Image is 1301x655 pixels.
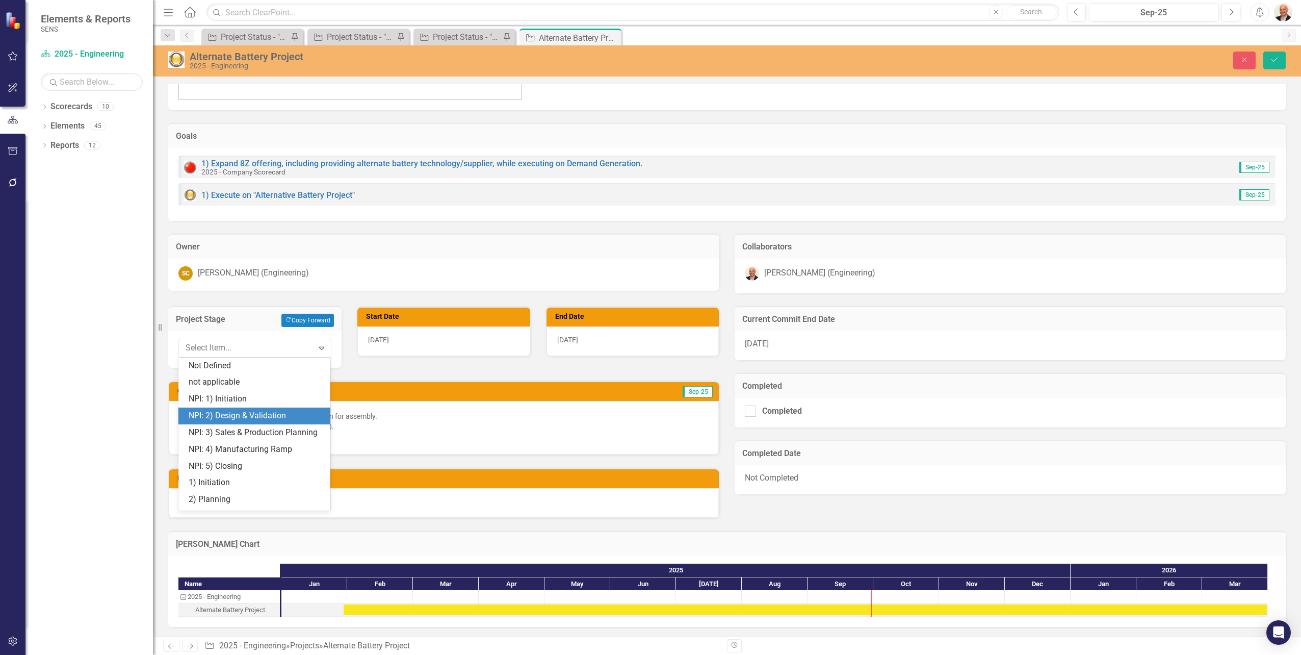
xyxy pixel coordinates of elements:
div: 2025 [281,564,1071,577]
h3: Start Date [366,313,525,320]
div: Mar [1202,577,1268,591]
a: 1) Execute on "Alternative Battery Project" [201,190,355,200]
div: not applicable [189,376,324,388]
img: Don Nohavec [1274,3,1292,21]
h3: End Date [555,313,714,320]
div: 1) Initiation [189,477,324,489]
a: Reports [50,140,79,152]
button: Copy Forward [281,314,334,327]
div: 2025 - Engineering [178,590,280,603]
div: Feb [1136,577,1202,591]
small: SENS [41,25,131,33]
a: Elements [50,120,85,132]
button: Sep-25 [1089,3,1219,21]
div: 2026 [1071,564,1268,577]
div: Dec [1005,577,1071,591]
a: Project Status - "B" Priorities [310,31,394,43]
div: SC [178,266,193,281]
div: NPI: 1) Initiation [189,393,324,405]
div: Alternate Battery Project [178,603,280,617]
img: Yellow: At Risk/Needs Attention [184,189,196,201]
h3: Current Month Update [177,387,552,395]
div: Mar [413,577,479,591]
input: Search ClearPoint... [206,4,1059,21]
div: Alternate Battery Project [195,603,265,617]
span: Search [1020,8,1042,16]
h3: Collaborators [742,242,1278,251]
div: Jul [676,577,742,591]
h3: Completed Date [742,449,1278,458]
h3: Project Stage [176,315,249,324]
div: Not Defined [189,360,324,372]
img: Yellow: At Risk/Needs Attention [168,52,185,68]
div: Alternate Battery Project [539,32,619,44]
div: Project Status - "B" Priorities [327,31,394,43]
button: Search [1006,5,1057,19]
div: NPI: 4) Manufacturing Ramp [189,444,324,456]
div: Not Completed [735,465,1286,494]
div: Task: Start date: 2025-01-30 End date: 2026-03-31 [344,604,1267,615]
li: Design converging for sealing feature (water). [190,421,708,432]
div: Nov [939,577,1005,591]
div: Open Intercom Messenger [1266,620,1291,645]
a: 2025 - Engineering [41,48,143,60]
div: Name [178,577,280,590]
div: Feb [347,577,413,591]
span: Elements & Reports [41,13,131,25]
img: Don Nohavec [745,266,759,281]
div: May [544,577,610,591]
div: Jun [610,577,676,591]
div: 2025 - Engineering [190,62,802,70]
span: [DATE] [368,336,389,344]
div: Project Status - "C" Priorities [433,31,500,43]
span: [DATE] [557,336,578,344]
div: Apr [479,577,544,591]
div: Task: 2025 - Engineering Start date: 2025-01-30 End date: 2025-01-31 [178,590,280,603]
div: 2) Planning [189,494,324,506]
a: Projects [290,641,319,650]
img: Red: Critical Issues/Off-Track [184,161,196,173]
div: [PERSON_NAME] (Engineering) [198,267,309,279]
h3: Milestones [177,474,714,482]
div: Oct [873,577,939,591]
a: Scorecards [50,101,92,113]
div: 12 [84,141,100,149]
div: 10 [97,103,114,111]
a: Project Status - "C" Priorities [416,31,500,43]
div: Sep [808,577,873,591]
a: 2025 - Engineering [219,641,286,650]
div: Project Status - "A" Priorities [221,31,288,43]
div: Alternate Battery Project [190,51,802,62]
div: Alternate Battery Project [323,641,410,650]
li: Schedule in revision. [190,432,708,442]
div: Aug [742,577,808,591]
div: » » [204,640,719,652]
li: Beginning to industrialize by looking at design for assembly. [190,411,708,421]
img: ClearPoint Strategy [5,12,23,30]
div: NPI: 2) Design & Validation [189,410,324,422]
h3: Goals [176,132,1278,141]
h3: Current Commit End Date [742,315,1278,324]
div: Jan [1071,577,1136,591]
div: NPI: 5) Closing [189,461,324,472]
a: 1) Expand 8Z offering, including providing alternate battery technology/supplier, while executing... [201,159,642,168]
span: [DATE] [745,339,769,348]
input: Search Below... [41,73,143,91]
div: Task: Start date: 2025-01-30 End date: 2026-03-31 [178,603,280,617]
a: Project Status - "A" Priorities [204,31,288,43]
span: Sep-25 [1239,162,1269,173]
div: Jan [281,577,347,591]
small: 2025 - Company Scorecard [201,168,285,176]
span: Sep-25 [683,386,713,397]
div: Sep-25 [1092,7,1215,19]
h3: [PERSON_NAME] Chart [176,540,1278,549]
h3: Owner [176,242,712,251]
div: 2025 - Engineering [188,590,241,603]
div: 45 [90,122,106,131]
h3: Completed [742,382,1278,391]
div: NPI: 3) Sales & Production Planning [189,427,324,439]
span: Sep-25 [1239,189,1269,200]
div: [PERSON_NAME] (Engineering) [764,267,875,279]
